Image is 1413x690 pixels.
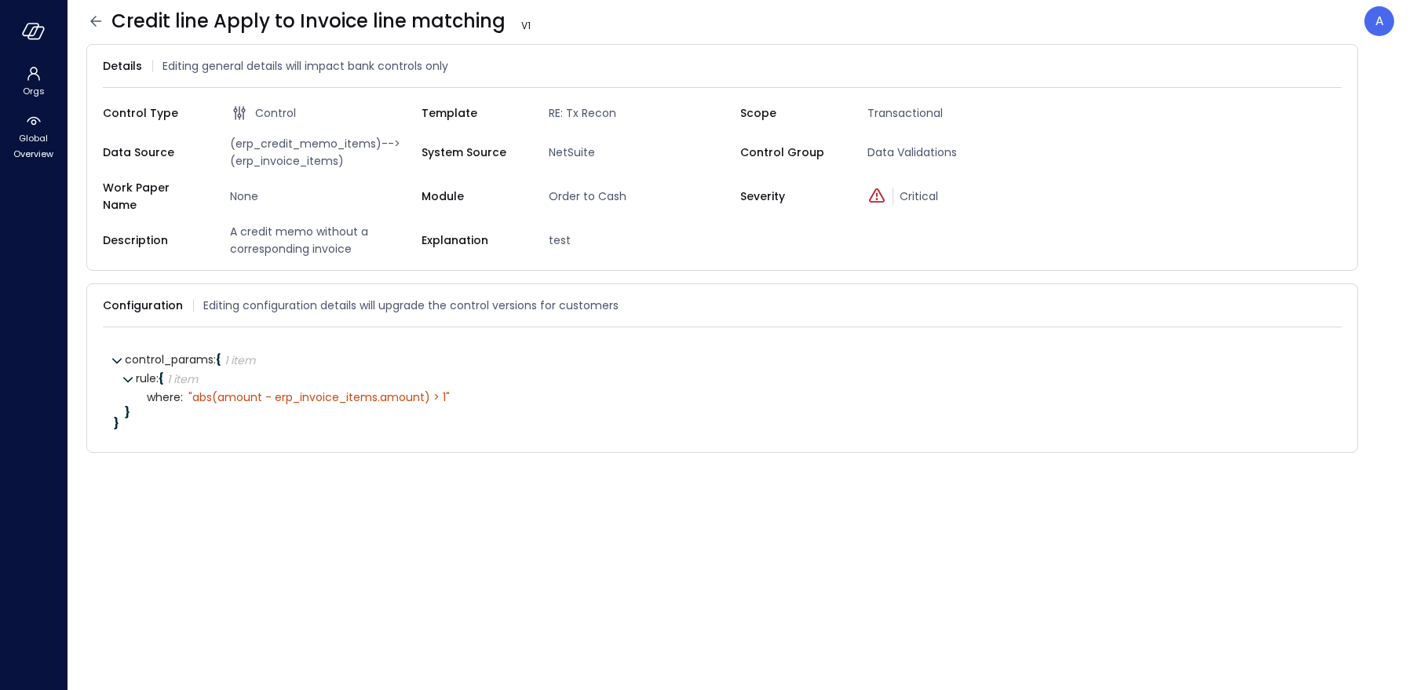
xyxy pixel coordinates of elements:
[867,188,1059,205] div: Critical
[23,83,45,99] span: Orgs
[3,63,64,100] div: Orgs
[181,389,183,405] span: :
[542,232,740,249] span: test
[103,297,183,314] span: Configuration
[422,104,524,122] span: Template
[861,104,1059,122] span: Transactional
[136,371,159,386] span: rule
[542,104,740,122] span: RE: Tx Recon
[159,371,164,386] span: {
[125,352,216,367] span: control_params
[422,232,524,249] span: Explanation
[515,18,537,34] span: V 1
[203,297,619,314] span: Editing configuration details will upgrade the control versions for customers
[224,223,422,257] span: A credit memo without a corresponding invoice
[103,144,205,161] span: Data Source
[422,188,524,205] span: Module
[125,407,1331,418] div: }
[542,188,740,205] span: Order to Cash
[422,144,524,161] span: System Source
[114,418,1331,429] div: }
[224,188,422,205] span: None
[740,144,842,161] span: Control Group
[740,104,842,122] span: Scope
[542,144,740,161] span: NetSuite
[9,130,57,162] span: Global Overview
[162,57,448,75] span: Editing general details will impact bank controls only
[103,179,205,214] span: Work Paper Name
[103,57,142,75] span: Details
[225,355,255,366] div: 1 item
[188,390,450,404] div: " abs(amount - erp_invoice_items.amount) > 1"
[230,104,422,122] div: Control
[1375,12,1384,31] p: A
[3,110,64,163] div: Global Overview
[861,144,1059,161] span: Data Validations
[740,188,842,205] span: Severity
[216,352,221,367] span: {
[214,352,216,367] span: :
[147,392,183,403] span: where
[156,371,159,386] span: :
[167,374,198,385] div: 1 item
[1364,6,1394,36] div: Avi Brandwain
[103,232,205,249] span: Description
[111,9,537,34] span: Credit line Apply to Invoice line matching
[103,104,205,122] span: Control Type
[224,135,422,170] span: (erp_credit_memo_items)-->(erp_invoice_items)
